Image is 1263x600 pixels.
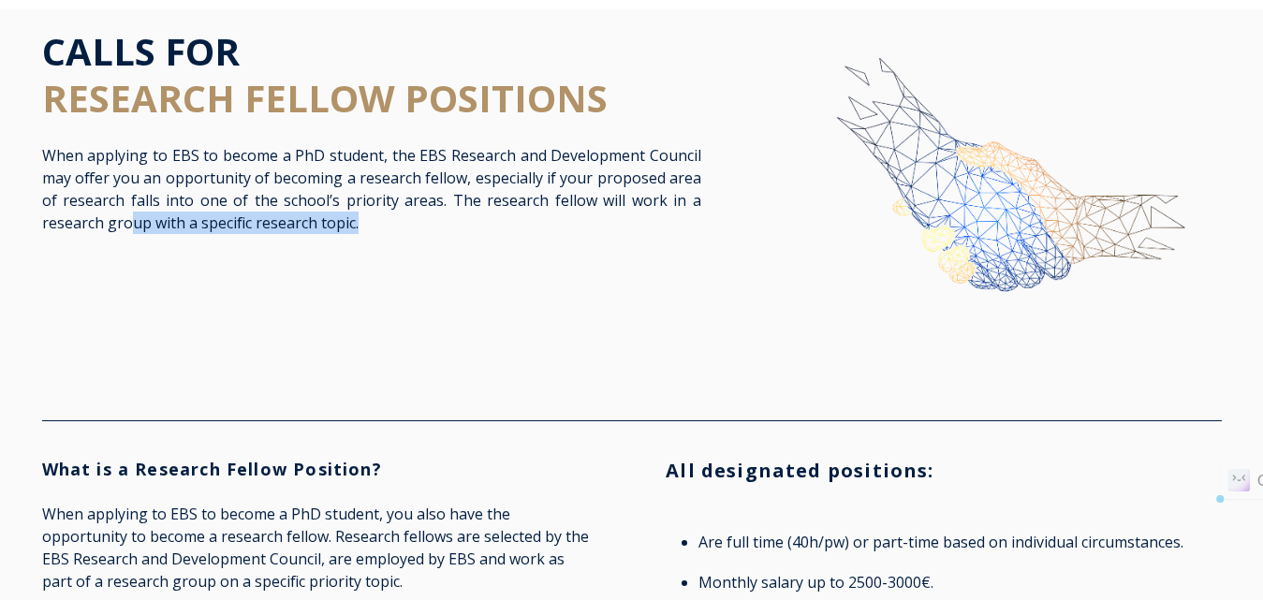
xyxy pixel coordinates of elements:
img: img-ebs-hand [770,28,1221,377]
span: When applying to EBS to become a PhD student, the EBS Research and Development Council may offer ... [42,145,701,233]
span: RESEARCH FELLOW POSITIONS [42,72,608,124]
h1: CALLS FOR [42,28,701,122]
li: Are full time (40h/pw) or part-time based on individual circumstances. [698,527,1211,557]
p: When applying to EBS to become a PhD student, you also have the opportunity to become a research ... [42,503,597,593]
h3: All designated positions: [666,459,1221,482]
h3: What is a Research Fellow Position? [42,459,597,480]
li: Monthly salary up to 2500-3000€. [698,567,1211,597]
